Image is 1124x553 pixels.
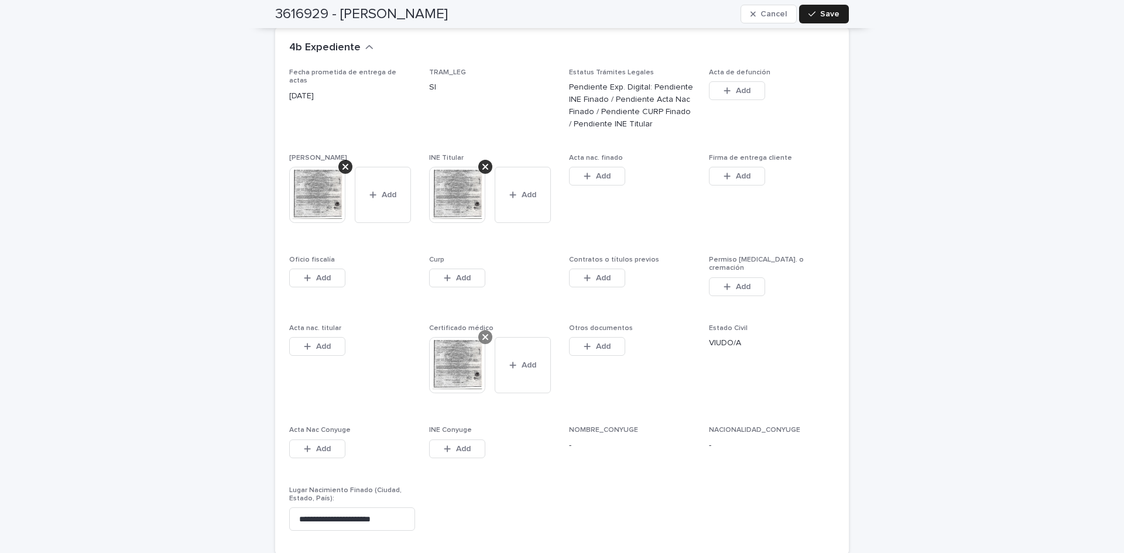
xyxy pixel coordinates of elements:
[596,274,611,282] span: Add
[596,172,611,180] span: Add
[456,274,471,282] span: Add
[289,337,345,356] button: Add
[569,337,625,356] button: Add
[495,167,551,223] button: Add
[289,69,396,84] span: Fecha prometida de entrega de actas
[522,361,536,369] span: Add
[736,172,751,180] span: Add
[429,154,464,162] span: INE Titular
[709,337,835,349] p: VIUDO/A
[355,167,411,223] button: Add
[709,154,792,162] span: Firma de entrega cliente
[709,325,748,332] span: Estado Civil
[709,167,765,186] button: Add
[522,191,536,199] span: Add
[289,427,351,434] span: Acta Nac Conyuge
[289,90,415,102] p: [DATE]
[316,274,331,282] span: Add
[569,81,695,130] p: Pendiente Exp. Digital: Pendiente INE Finado / Pendiente Acta Nac Finado / Pendiente CURP Finado ...
[569,439,695,452] p: -
[736,87,751,95] span: Add
[316,445,331,453] span: Add
[289,325,341,332] span: Acta nac. titular
[709,439,835,452] p: -
[495,337,551,393] button: Add
[709,69,770,76] span: Acta de defunción
[429,439,485,458] button: Add
[709,427,800,434] span: NACIONALIDAD_CONYUGE
[382,191,396,199] span: Add
[569,167,625,186] button: Add
[289,42,373,54] button: 4b Expediente
[569,427,638,434] span: NOMBRE_CONYUGE
[289,256,335,263] span: Oficio fiscalía
[289,487,402,502] span: Lugar Nacimiento Finado (Ciudad, Estado, País):
[289,439,345,458] button: Add
[569,325,633,332] span: Otros documentos
[275,6,448,23] h2: 3616929 - [PERSON_NAME]
[709,81,765,100] button: Add
[289,154,347,162] span: [PERSON_NAME]
[709,277,765,296] button: Add
[820,10,839,18] span: Save
[709,256,804,272] span: Permiso [MEDICAL_DATA]. o cremación
[760,10,787,18] span: Cancel
[289,42,361,54] h2: 4b Expediente
[741,5,797,23] button: Cancel
[429,269,485,287] button: Add
[429,69,466,76] span: TRAM_LEG
[569,154,623,162] span: Acta nac. finado
[799,5,849,23] button: Save
[316,342,331,351] span: Add
[429,256,444,263] span: Curp
[596,342,611,351] span: Add
[736,283,751,291] span: Add
[289,269,345,287] button: Add
[569,256,659,263] span: Contratos o títulos previos
[456,445,471,453] span: Add
[429,325,494,332] span: Certificado médico
[569,269,625,287] button: Add
[429,81,555,94] p: SI
[569,69,654,76] span: Estatus Trámites Legales
[429,427,472,434] span: INE Conyuge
